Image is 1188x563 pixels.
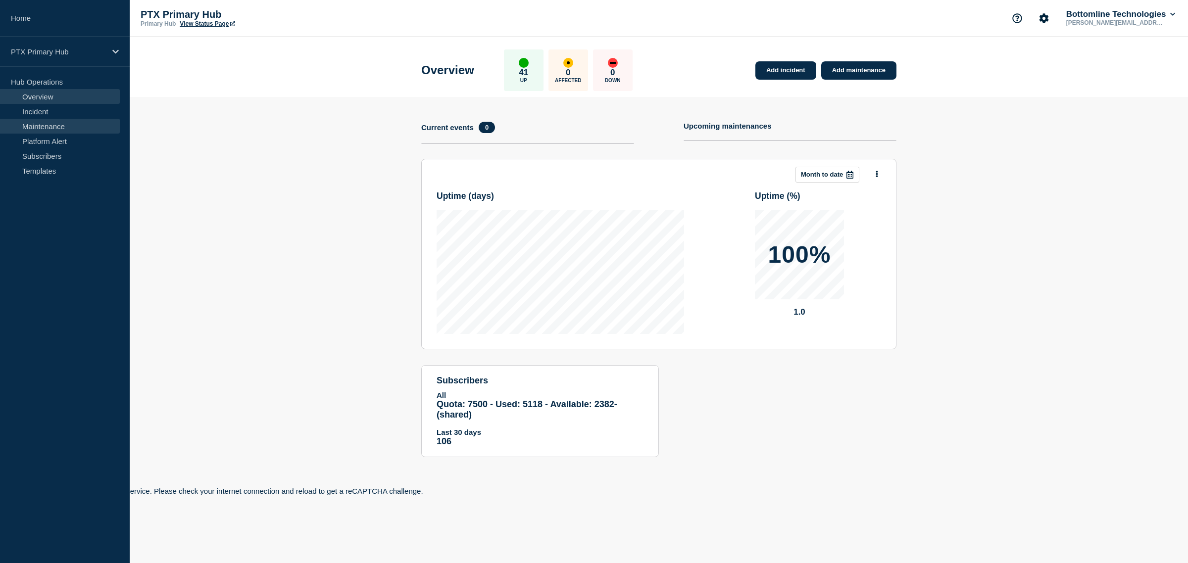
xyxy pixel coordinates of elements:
[801,171,843,178] p: Month to date
[821,61,896,80] a: Add maintenance
[563,58,573,68] div: affected
[1034,8,1054,29] button: Account settings
[1064,19,1167,26] p: [PERSON_NAME][EMAIL_ADDRESS][PERSON_NAME][DOMAIN_NAME]
[11,47,106,56] p: PTX Primary Hub
[421,123,474,132] h4: Current events
[437,391,643,399] p: All
[421,63,474,77] h1: Overview
[795,167,859,183] button: Month to date
[755,307,844,317] p: 1.0
[479,122,495,133] span: 0
[1007,8,1028,29] button: Support
[566,68,570,78] p: 0
[768,243,831,267] p: 100%
[684,122,772,130] h4: Upcoming maintenances
[755,61,816,80] a: Add incident
[605,78,621,83] p: Down
[555,78,581,83] p: Affected
[519,58,529,68] div: up
[141,9,339,20] p: PTX Primary Hub
[610,68,615,78] p: 0
[437,436,643,447] p: 106
[437,428,643,436] p: Last 30 days
[520,78,527,83] p: Up
[437,375,643,386] h4: subscribers
[755,191,881,201] h3: Uptime ( % )
[1064,9,1177,19] button: Bottomline Technologies
[437,191,684,201] h3: Uptime ( days )
[608,58,618,68] div: down
[519,68,528,78] p: 41
[180,20,235,27] a: View Status Page
[141,20,176,27] p: Primary Hub
[437,399,617,420] span: Quota: 7500 - Used: 5118 - Available: 2382 - (shared)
